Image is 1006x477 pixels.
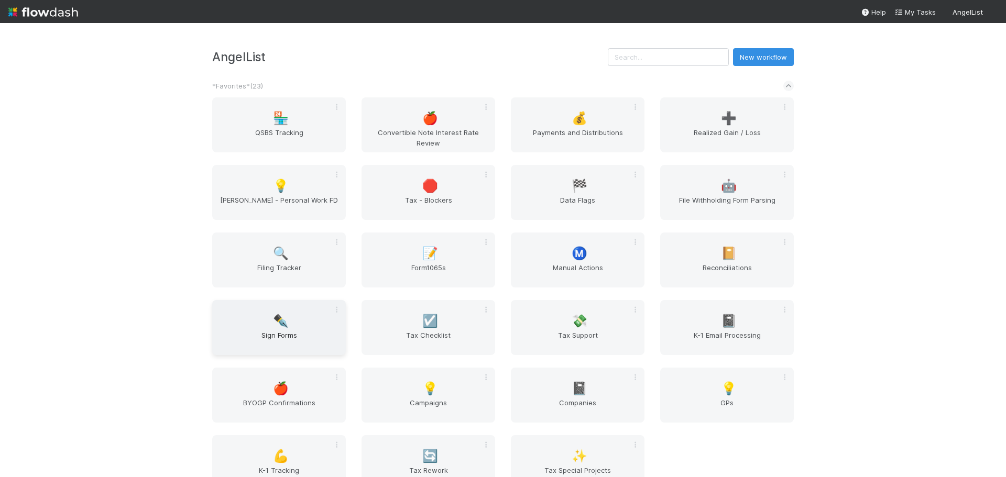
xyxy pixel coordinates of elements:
span: 🏁 [572,179,587,193]
a: 💡GPs [660,368,794,423]
span: Filing Tracker [216,262,342,283]
span: 💡 [422,382,438,395]
span: 🍎 [422,112,438,125]
span: Ⓜ️ [572,247,587,260]
a: ✒️Sign Forms [212,300,346,355]
span: Manual Actions [515,262,640,283]
span: 💰 [572,112,587,125]
span: Companies [515,397,640,418]
a: Ⓜ️Manual Actions [511,232,644,287]
span: ✨ [572,449,587,463]
a: 🏪QSBS Tracking [212,97,346,152]
span: 🔄 [422,449,438,463]
a: ➕Realized Gain / Loss [660,97,794,152]
a: ☑️Tax Checklist [362,300,495,355]
span: BYOGP Confirmations [216,397,342,418]
a: 📓Companies [511,368,644,423]
img: logo-inverted-e16ddd16eac7371096b0.svg [8,3,78,21]
span: 🛑 [422,179,438,193]
img: avatar_37569647-1c78-4889-accf-88c08d42a236.png [987,7,998,18]
span: GPs [664,397,790,418]
a: 🤖File Withholding Form Parsing [660,165,794,220]
span: Realized Gain / Loss [664,127,790,148]
span: ➕ [721,112,737,125]
span: 📔 [721,247,737,260]
span: 🏪 [273,112,289,125]
span: Sign Forms [216,330,342,351]
h3: AngelList [212,50,608,64]
span: 💪 [273,449,289,463]
a: 💸Tax Support [511,300,644,355]
a: 🍎BYOGP Confirmations [212,368,346,423]
a: 📝Form1065s [362,232,495,287]
span: 📓 [721,314,737,328]
a: 🔍Filing Tracker [212,232,346,287]
span: Tax - Blockers [366,195,491,216]
span: 🤖 [721,179,737,193]
span: Form1065s [366,262,491,283]
input: Search... [608,48,729,66]
span: Campaigns [366,397,491,418]
span: ✒️ [273,314,289,328]
span: 🍎 [273,382,289,395]
span: 🔍 [273,247,289,260]
span: *Favorites* ( 23 ) [212,82,263,90]
span: 💸 [572,314,587,328]
a: 💡[PERSON_NAME] - Personal Work FD [212,165,346,220]
span: K-1 Email Processing [664,330,790,351]
span: [PERSON_NAME] - Personal Work FD [216,195,342,216]
a: 💰Payments and Distributions [511,97,644,152]
span: 📝 [422,247,438,260]
span: AngelList [953,8,983,16]
a: 🏁Data Flags [511,165,644,220]
span: Tax Checklist [366,330,491,351]
a: 💡Campaigns [362,368,495,423]
span: Tax Support [515,330,640,351]
span: My Tasks [894,8,936,16]
span: 📓 [572,382,587,395]
a: 📓K-1 Email Processing [660,300,794,355]
span: ☑️ [422,314,438,328]
a: 🍎Convertible Note Interest Rate Review [362,97,495,152]
div: Help [861,7,886,17]
span: 💡 [273,179,289,193]
span: Convertible Note Interest Rate Review [366,127,491,148]
button: New workflow [733,48,794,66]
span: Data Flags [515,195,640,216]
span: QSBS Tracking [216,127,342,148]
span: 💡 [721,382,737,395]
a: 📔Reconciliations [660,232,794,287]
a: My Tasks [894,7,936,17]
span: File Withholding Form Parsing [664,195,790,216]
span: Payments and Distributions [515,127,640,148]
span: Reconciliations [664,262,790,283]
a: 🛑Tax - Blockers [362,165,495,220]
